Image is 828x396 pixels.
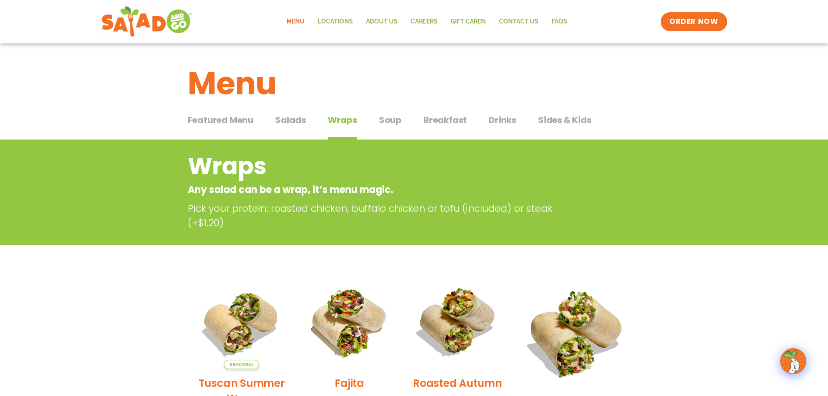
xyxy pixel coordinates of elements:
a: Contact Us [492,12,545,32]
span: Drinks [489,113,516,126]
div: Tabbed content [188,110,641,140]
span: Soup [379,113,402,126]
a: FAQs [545,12,574,32]
a: GIFT CARDS [444,12,492,32]
h2: Roasted Autumn [413,376,502,391]
span: Featured Menu [188,113,253,126]
a: About Us [359,12,404,32]
span: Salads [275,113,306,126]
img: new-SAG-logo-768×292 [101,4,193,39]
p: Pick your protein: roasted chicken, buffalo chicken or tofu (included) or steak (+$1.20) [188,201,575,230]
img: wpChatIcon [781,349,805,373]
h2: Fajita [335,376,364,391]
nav: Menu [280,12,574,32]
a: Locations [311,12,359,32]
span: Seasonal [224,360,259,369]
img: Product photo for BBQ Ranch Wrap [518,274,634,390]
img: Product photo for Tuscan Summer Wrap [194,274,289,369]
span: Sides & Kids [538,113,592,126]
h1: Menu [188,60,641,107]
span: Breakfast [423,113,467,126]
p: Any salad can be a wrap, it’s menu magic. [188,183,571,197]
img: Product photo for Fajita Wrap [302,274,397,369]
span: ORDER NOW [669,17,718,27]
a: Menu [280,12,311,32]
h2: Wraps [188,149,571,184]
img: Product photo for Roasted Autumn Wrap [410,274,505,369]
span: Wraps [328,113,357,126]
a: Careers [404,12,444,32]
a: ORDER NOW [661,12,727,31]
